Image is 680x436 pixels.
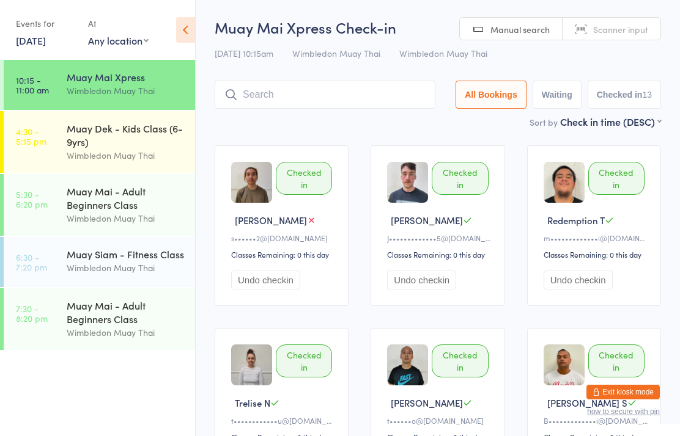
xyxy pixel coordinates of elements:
[67,325,185,340] div: Wimbledon Muay Thai
[399,47,487,59] span: Wimbledon Muay Thai
[88,13,149,34] div: At
[235,396,270,409] span: Trelise N
[456,81,527,109] button: All Bookings
[588,344,645,377] div: Checked in
[67,122,185,148] div: Muay Dek - Kids Class (6-9yrs)
[16,252,47,272] time: 6:30 - 7:20 pm
[387,249,492,260] div: Classes Remaining: 0 this day
[432,162,488,195] div: Checked in
[67,299,185,325] div: Muay Mai - Adult Beginners Class
[215,17,661,37] h2: Muay Mai Xpress Check-in
[387,344,428,385] img: image1718605644.png
[16,34,46,47] a: [DATE]
[544,415,648,426] div: B•••••••••••••
[67,70,185,84] div: Muay Mai Xpress
[490,23,550,35] span: Manual search
[67,148,185,162] div: Wimbledon Muay Thai
[4,237,195,287] a: 6:30 -7:20 pmMuay Siam - Fitness ClassWimbledon Muay Thai
[235,214,307,227] span: [PERSON_NAME]
[587,407,660,416] button: how to secure with pin
[215,47,273,59] span: [DATE] 10:15am
[544,249,648,260] div: Classes Remaining: 0 this day
[276,162,332,195] div: Checked in
[387,162,428,203] img: image1693626322.png
[231,249,336,260] div: Classes Remaining: 0 this day
[292,47,380,59] span: Wimbledon Muay Thai
[530,116,558,128] label: Sort by
[88,34,149,47] div: Any location
[547,214,605,227] span: Redemption T
[67,247,185,261] div: Muay Siam - Fitness Class
[642,90,652,100] div: 13
[67,184,185,211] div: Muay Mai - Adult Beginners Class
[16,126,46,146] time: 4:30 - 5:15 pm
[560,115,661,128] div: Check in time (DESC)
[67,211,185,225] div: Wimbledon Muay Thai
[547,396,627,409] span: [PERSON_NAME] S
[16,13,76,34] div: Events for
[4,60,195,110] a: 10:15 -11:00 amMuay Mai XpressWimbledon Muay Thai
[544,271,613,289] button: Undo checkin
[67,261,185,275] div: Wimbledon Muay Thai
[586,385,660,399] button: Exit kiosk mode
[544,233,648,243] div: m•••••••••••••
[387,271,456,289] button: Undo checkin
[4,288,195,350] a: 7:30 -8:20 pmMuay Mai - Adult Beginners ClassWimbledon Muay Thai
[593,23,648,35] span: Scanner input
[231,415,336,426] div: t••••••••••••
[432,344,488,377] div: Checked in
[4,111,195,173] a: 4:30 -5:15 pmMuay Dek - Kids Class (6-9yrs)Wimbledon Muay Thai
[231,233,336,243] div: s••••••
[16,303,48,323] time: 7:30 - 8:20 pm
[588,162,645,195] div: Checked in
[387,415,492,426] div: t••••••
[16,189,48,209] time: 5:30 - 6:20 pm
[4,174,195,236] a: 5:30 -6:20 pmMuay Mai - Adult Beginners ClassWimbledon Muay Thai
[544,344,585,385] img: image1649290514.png
[387,233,492,243] div: J•••••••••••••
[276,344,332,377] div: Checked in
[16,75,49,95] time: 10:15 - 11:00 am
[391,214,463,227] span: [PERSON_NAME]
[391,396,463,409] span: [PERSON_NAME]
[533,81,582,109] button: Waiting
[231,162,272,203] img: image1663454929.png
[588,81,661,109] button: Checked in13
[544,162,585,203] img: image1749101914.png
[231,271,300,289] button: Undo checkin
[67,84,185,98] div: Wimbledon Muay Thai
[215,81,435,109] input: Search
[231,344,272,385] img: image1728939878.png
